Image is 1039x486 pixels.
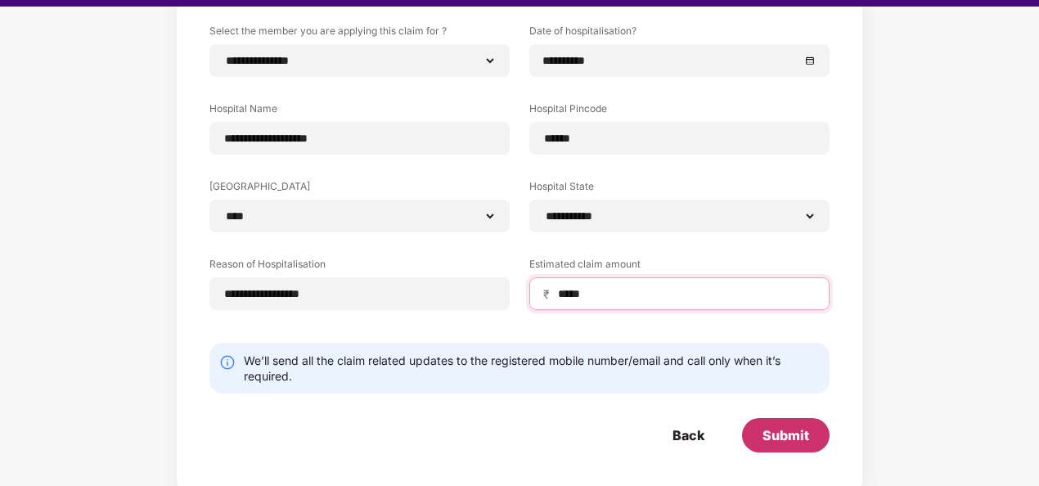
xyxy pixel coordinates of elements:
label: Date of hospitalisation? [529,24,830,44]
label: Hospital Name [209,101,510,122]
div: Submit [762,426,809,444]
div: We’ll send all the claim related updates to the registered mobile number/email and call only when... [244,353,820,384]
label: [GEOGRAPHIC_DATA] [209,179,510,200]
img: svg+xml;base64,PHN2ZyBpZD0iSW5mby0yMHgyMCIgeG1sbnM9Imh0dHA6Ly93d3cudzMub3JnLzIwMDAvc3ZnIiB3aWR0aD... [219,354,236,371]
label: Select the member you are applying this claim for ? [209,24,510,44]
label: Hospital Pincode [529,101,830,122]
label: Reason of Hospitalisation [209,257,510,277]
label: Estimated claim amount [529,257,830,277]
div: Back [672,426,704,444]
label: Hospital State [529,179,830,200]
span: ₹ [543,286,556,302]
